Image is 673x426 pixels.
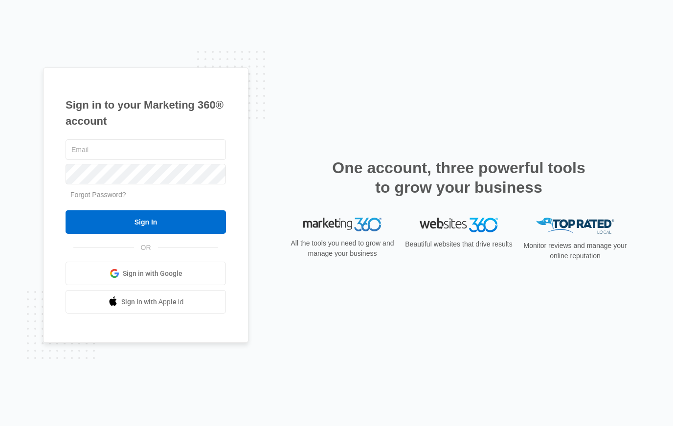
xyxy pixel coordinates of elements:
img: Websites 360 [420,218,498,232]
a: Sign in with Google [66,262,226,285]
p: All the tools you need to grow and manage your business [288,238,397,259]
span: Sign in with Google [123,269,182,279]
a: Sign in with Apple Id [66,290,226,314]
p: Beautiful websites that drive results [404,239,514,249]
input: Email [66,139,226,160]
span: OR [134,243,158,253]
span: Sign in with Apple Id [121,297,184,307]
p: Monitor reviews and manage your online reputation [520,241,630,261]
h1: Sign in to your Marketing 360® account [66,97,226,129]
a: Forgot Password? [70,191,126,199]
img: Marketing 360 [303,218,381,231]
input: Sign In [66,210,226,234]
h2: One account, three powerful tools to grow your business [329,158,588,197]
img: Top Rated Local [536,218,614,234]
